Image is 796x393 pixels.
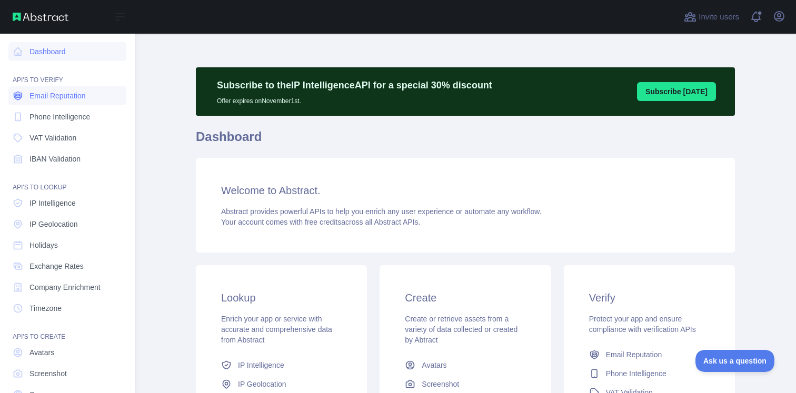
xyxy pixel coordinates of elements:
span: Abstract provides powerful APIs to help you enrich any user experience or automate any workflow. [221,207,542,216]
span: Enrich your app or service with accurate and comprehensive data from Abstract [221,315,332,344]
span: IP Intelligence [29,198,76,208]
span: Holidays [29,240,58,250]
a: Exchange Rates [8,257,126,276]
span: free credits [305,218,341,226]
a: Avatars [401,356,530,375]
a: VAT Validation [8,128,126,147]
a: Email Reputation [585,345,714,364]
span: Phone Intelligence [606,368,666,379]
span: IP Geolocation [29,219,78,229]
a: Phone Intelligence [585,364,714,383]
a: Screenshot [8,364,126,383]
span: Timezone [29,303,62,314]
span: IP Intelligence [238,360,284,370]
p: Offer expires on November 1st. [217,93,492,105]
span: Screenshot [422,379,459,389]
a: IBAN Validation [8,149,126,168]
a: Company Enrichment [8,278,126,297]
h3: Create [405,290,525,305]
span: Protect your app and ensure compliance with verification APIs [589,315,696,334]
span: Email Reputation [606,349,662,360]
span: Email Reputation [29,90,86,101]
span: Your account comes with across all Abstract APIs. [221,218,420,226]
span: Company Enrichment [29,282,101,293]
p: Subscribe to the IP Intelligence API for a special 30 % discount [217,78,492,93]
iframe: Toggle Customer Support [695,350,775,372]
h3: Verify [589,290,710,305]
span: Exchange Rates [29,261,84,271]
a: Timezone [8,299,126,318]
a: Phone Intelligence [8,107,126,126]
div: API'S TO CREATE [8,320,126,341]
a: IP Intelligence [8,194,126,213]
a: Dashboard [8,42,126,61]
span: Screenshot [29,368,67,379]
a: IP Intelligence [217,356,346,375]
a: Holidays [8,236,126,255]
div: API'S TO LOOKUP [8,170,126,192]
span: Invite users [699,11,739,23]
span: Create or retrieve assets from a variety of data collected or created by Abtract [405,315,518,344]
a: Email Reputation [8,86,126,105]
span: Avatars [422,360,446,370]
a: IP Geolocation [8,215,126,234]
img: Abstract API [13,13,68,21]
h1: Dashboard [196,128,735,154]
span: IP Geolocation [238,379,286,389]
div: API'S TO VERIFY [8,63,126,84]
button: Invite users [682,8,741,25]
span: Phone Intelligence [29,112,90,122]
h3: Welcome to Abstract. [221,183,710,198]
a: Avatars [8,343,126,362]
h3: Lookup [221,290,342,305]
button: Subscribe [DATE] [637,82,716,101]
span: VAT Validation [29,133,76,143]
span: IBAN Validation [29,154,81,164]
span: Avatars [29,347,54,358]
